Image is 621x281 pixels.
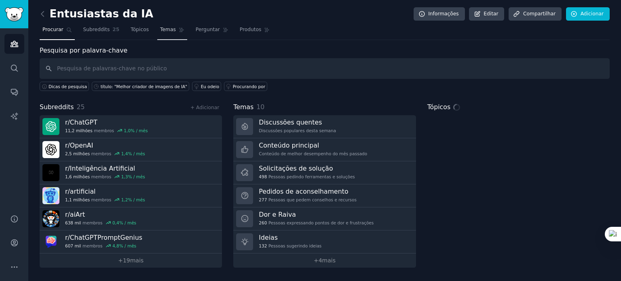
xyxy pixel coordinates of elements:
[259,174,267,179] font: 498
[259,197,267,202] font: 277
[268,174,355,179] font: Pessoas pedindo ferramentas e soluções
[91,197,112,202] font: membros
[42,141,59,158] img: OpenAI
[65,243,81,248] font: 607 mil
[427,103,450,111] font: Tópicos
[233,138,416,161] a: Conteúdo principalConteúdo de melhor desempenho do mês passado
[112,220,119,225] font: 0,4
[414,7,465,21] a: Informações
[233,207,416,230] a: Dor e Raiva260Pessoas expressando pontos de dor e frustrações
[484,11,498,17] font: Editar
[259,243,267,248] font: 132
[233,230,416,254] a: Ideias132Pessoas sugerindo ideias
[91,151,112,156] font: membros
[314,257,319,264] font: +
[42,164,59,181] img: Inteligência Artificial
[65,234,70,241] font: r/
[70,118,97,126] font: ChatGPT
[65,197,90,202] font: 1,1 milhões
[256,103,264,111] font: 10
[123,257,130,264] font: 19
[131,27,149,32] font: Tópicos
[201,84,220,89] font: Eu odeio
[196,27,220,32] font: Perguntar
[322,257,336,264] font: mais
[40,207,222,230] a: r/aiArt638 milmembros0,4% / mês
[70,211,85,218] font: aiArt
[40,115,222,138] a: r/ChatGPT11,2 milhõesmembros1,0% / mês
[65,174,90,179] font: 1,6 milhões
[91,174,112,179] font: membros
[428,11,459,17] font: Informações
[192,82,221,91] a: Eu odeio
[190,105,219,110] a: + Adicionar
[233,254,416,268] a: +4mais
[42,233,59,250] img: ChatGPTPromptGenius
[259,151,367,156] font: Conteúdo de melhor desempenho do mês passado
[233,115,416,138] a: Discussões quentesDiscussões populares desta semana
[77,103,85,111] font: 25
[42,187,59,204] img: artificial
[65,188,70,195] font: r/
[128,197,145,202] font: % / mês
[82,220,103,225] font: membros
[82,243,103,248] font: membros
[259,234,278,241] font: Ideias
[50,8,154,20] font: Entusiastas da IA
[121,174,128,179] font: 1,3
[160,27,176,32] font: Temas
[119,220,136,225] font: % / mês
[268,243,321,248] font: Pessoas sugerindo ideias
[259,220,267,225] font: 260
[65,151,90,156] font: 2,5 milhões
[40,184,222,207] a: r/artificial1,1 milhõesmembros1,2% / mês
[80,23,123,40] a: Subreddits25
[112,243,119,248] font: 4,8
[121,151,128,156] font: 1,4
[268,197,357,202] font: Pessoas que pedem conselhos e recursos
[566,7,610,21] a: Adicionar
[259,211,296,218] font: Dor e Raiva
[40,58,610,79] input: Pesquisa de palavras-chave no público
[112,27,119,32] font: 25
[70,234,142,241] font: ChatGPTPromptGenius
[40,46,127,54] font: Pesquisa por palavra-chave
[49,84,87,89] font: Dicas de pesquisa
[40,230,222,254] a: r/ChatGPTPromptGenius607 milmembros4,8% / mês
[259,165,333,172] font: Solicitações de solução
[581,11,604,17] font: Adicionar
[65,211,70,218] font: r/
[118,257,123,264] font: +
[65,220,81,225] font: 638 mil
[259,188,348,195] font: Pedidos de aconselhamento
[121,197,128,202] font: 1,2
[65,165,70,172] font: r/
[124,128,131,133] font: 1,0
[119,243,136,248] font: % / mês
[83,27,110,32] font: Subreddits
[157,23,187,40] a: Temas
[70,165,135,172] font: Inteligência Artificial
[92,82,189,91] a: título: "Melhor criador de imagens de IA"
[523,11,556,17] font: Compartilhar
[40,103,74,111] font: Subreddits
[5,7,23,21] img: Logotipo do GummySearch
[40,23,75,40] a: Procurar
[42,210,59,227] img: aiArt
[233,84,265,89] font: Procurando por
[469,7,504,21] a: Editar
[42,118,59,135] img: ChatGPT
[70,188,96,195] font: artificial
[101,84,187,89] font: título: "Melhor criador de imagens de IA"
[42,27,63,32] font: Procurar
[130,257,144,264] font: mais
[259,142,319,149] font: Conteúdo principal
[193,23,231,40] a: Perguntar
[233,161,416,184] a: Solicitações de solução498Pessoas pedindo ferramentas e soluções
[319,257,322,264] font: 4
[40,138,222,161] a: r/OpenAI2,5 milhõesmembros1,4% / mês
[509,7,562,21] a: Compartilhar
[233,103,253,111] font: Temas
[94,128,114,133] font: membros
